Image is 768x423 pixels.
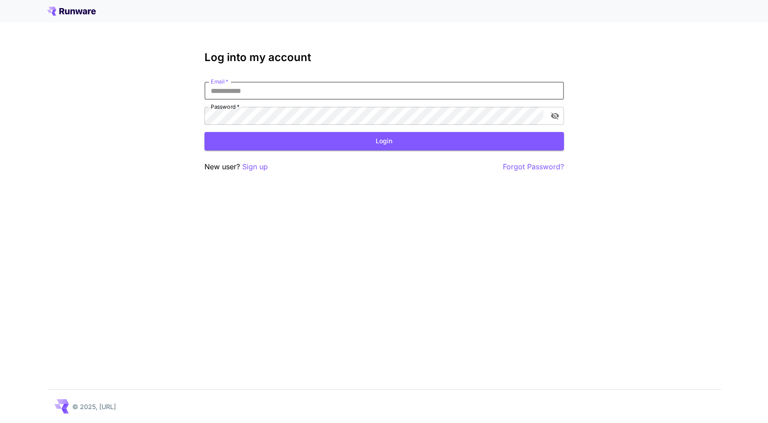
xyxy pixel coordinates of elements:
[204,161,268,172] p: New user?
[211,78,228,85] label: Email
[204,51,564,64] h3: Log into my account
[242,161,268,172] button: Sign up
[72,402,116,411] p: © 2025, [URL]
[211,103,240,110] label: Password
[547,108,563,124] button: toggle password visibility
[204,132,564,150] button: Login
[503,161,564,172] button: Forgot Password?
